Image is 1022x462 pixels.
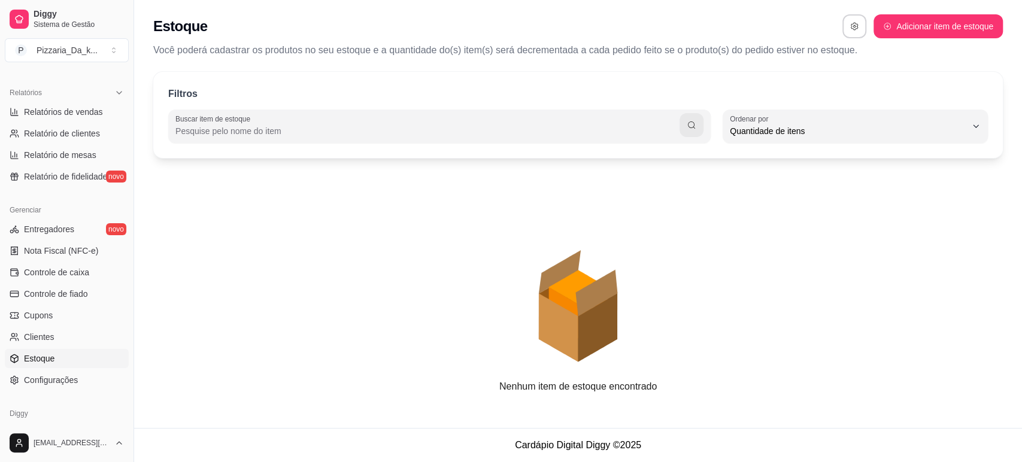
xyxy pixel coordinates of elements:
button: Adicionar item de estoque [874,14,1003,38]
span: Entregadores [24,223,74,235]
span: Cupons [24,309,53,321]
div: Gerenciar [5,200,129,220]
a: Relatório de clientes [5,124,129,143]
span: Clientes [24,331,54,343]
button: Ordenar porQuantidade de itens [723,110,988,143]
span: Nota Fiscal (NFC-e) [24,245,98,257]
footer: Cardápio Digital Diggy © 2025 [134,428,1022,462]
span: Relatório de mesas [24,149,96,161]
a: Nota Fiscal (NFC-e) [5,241,129,260]
span: Relatórios [10,88,42,98]
p: Você poderá cadastrar os produtos no seu estoque e a quantidade do(s) item(s) será decrementada a... [153,43,1003,57]
span: Quantidade de itens [730,125,966,137]
button: [EMAIL_ADDRESS][DOMAIN_NAME] [5,428,129,457]
label: Ordenar por [730,114,772,124]
label: Buscar item de estoque [175,114,254,124]
div: Diggy [5,404,129,423]
span: Estoque [24,352,54,364]
span: Relatório de clientes [24,127,100,139]
a: Controle de caixa [5,263,129,282]
div: animation [153,170,1003,379]
a: Entregadoresnovo [5,220,129,239]
a: Relatórios de vendas [5,102,129,121]
span: Diggy [34,9,124,20]
p: Filtros [168,87,198,101]
a: Estoque [5,349,129,368]
span: Controle de fiado [24,288,88,300]
h2: Estoque [153,17,207,36]
article: Nenhum item de estoque encontrado [499,379,657,394]
span: Relatórios de vendas [24,106,103,118]
a: Controle de fiado [5,284,129,303]
span: Sistema de Gestão [34,20,124,29]
a: Clientes [5,327,129,346]
a: Cupons [5,306,129,325]
span: Relatório de fidelidade [24,171,107,183]
a: Configurações [5,370,129,390]
input: Buscar item de estoque [175,125,680,137]
a: Relatório de mesas [5,145,129,165]
a: DiggySistema de Gestão [5,5,129,34]
span: Configurações [24,374,78,386]
span: [EMAIL_ADDRESS][DOMAIN_NAME] [34,438,110,448]
span: Controle de caixa [24,266,89,278]
span: P [15,44,27,56]
button: Select a team [5,38,129,62]
a: Relatório de fidelidadenovo [5,167,129,186]
div: Pizzaria_Da_k ... [37,44,98,56]
a: Planos [5,423,129,442]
